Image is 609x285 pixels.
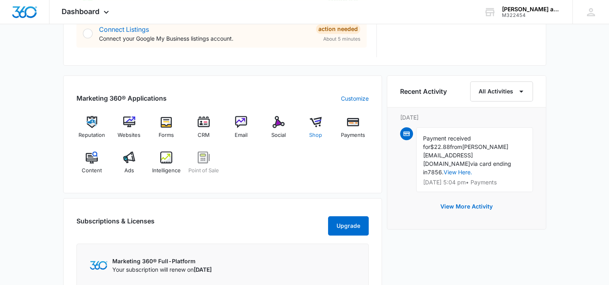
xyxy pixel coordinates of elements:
span: 7856. [427,169,444,176]
a: CRM [188,116,219,145]
span: Email [235,131,248,139]
span: [EMAIL_ADDRESS][DOMAIN_NAME] [423,152,473,167]
span: CRM [198,131,210,139]
span: from [450,143,462,150]
span: Intelligence [152,167,181,175]
img: Marketing 360 Logo [90,261,107,269]
button: All Activities [470,81,533,101]
h6: Recent Activity [400,87,447,96]
span: $22.88 [430,143,450,150]
span: Content [82,167,102,175]
span: Dashboard [62,7,99,16]
div: Action Needed [316,24,360,34]
p: [DATE] 5:04 pm • Payments [423,180,526,185]
a: Social [263,116,294,145]
span: Social [271,131,286,139]
span: Shop [309,131,322,139]
button: View More Activity [432,197,501,216]
p: Marketing 360® Full-Platform [112,257,212,265]
a: Connect Listings [99,25,149,33]
div: account id [502,12,561,18]
h2: Marketing 360® Applications [76,93,167,103]
a: Forms [151,116,182,145]
a: Email [226,116,257,145]
span: Point of Sale [188,167,219,175]
a: View Here. [444,169,472,176]
span: Forms [159,131,174,139]
a: Ads [114,151,145,180]
a: Point of Sale [188,151,219,180]
span: Payment received for [423,135,471,150]
span: Ads [124,167,134,175]
span: [DATE] [194,266,212,273]
p: Your subscription will renew on [112,265,212,274]
a: Shop [300,116,331,145]
a: Reputation [76,116,107,145]
div: account name [502,6,561,12]
span: [PERSON_NAME] [462,143,508,150]
a: Payments [338,116,369,145]
p: [DATE] [400,113,533,122]
p: Connect your Google My Business listings account. [99,34,310,43]
a: Customize [341,94,369,103]
a: Websites [114,116,145,145]
h2: Subscriptions & Licenses [76,216,155,232]
span: Reputation [78,131,105,139]
button: Upgrade [328,216,369,235]
a: Content [76,151,107,180]
span: About 5 minutes [323,35,360,43]
span: Payments [341,131,365,139]
span: Websites [118,131,140,139]
a: Intelligence [151,151,182,180]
